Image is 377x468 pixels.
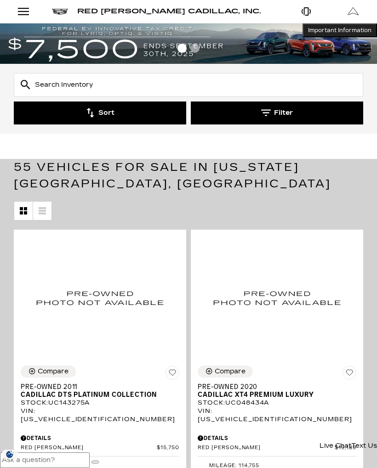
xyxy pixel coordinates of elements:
img: 2011 Cadillac DTS Platinum Collection [21,237,179,359]
button: Save Vehicle [166,366,179,383]
button: Important Information [303,23,377,37]
a: Pre-Owned 2020Cadillac XT4 Premium Luxury [198,383,356,399]
button: Filter [191,101,363,124]
a: Pre-Owned 2011Cadillac DTS Platinum Collection [21,383,179,399]
a: Cadillac logo [52,8,68,15]
div: Compare [38,367,69,376]
span: Red [PERSON_NAME] [21,445,157,451]
span: Pre-Owned 2020 [198,383,349,391]
span: Live Chat [320,442,351,450]
span: Cadillac XT4 Premium Luxury [198,391,349,399]
button: Compare Vehicle [21,366,76,378]
img: 2020 Cadillac XT4 Premium Luxury [198,237,356,359]
span: Pre-Owned 2011 [21,383,172,391]
div: Pricing Details - Pre-Owned 2011 Cadillac DTS Platinum Collection [21,434,179,442]
a: Red [PERSON_NAME] $15,750 [21,445,179,451]
div: Stock : UC143275A [21,399,179,407]
span: Important Information [308,27,371,34]
input: Search Inventory [14,73,363,97]
span: Text Us [351,442,377,450]
div: VIN: [US_VEHICLE_IDENTIFICATION_NUMBER] [198,407,356,423]
a: Red [PERSON_NAME] $19,189 [198,445,356,451]
img: Cadillac logo [52,9,68,15]
div: VIN: [US_VEHICLE_IDENTIFICATION_NUMBER] [21,407,179,423]
span: 55 Vehicles for Sale in [US_STATE][GEOGRAPHIC_DATA], [GEOGRAPHIC_DATA] [14,161,331,190]
div: Stock : UC048434A [198,399,356,407]
a: Text Us [351,440,377,452]
div: Pricing Details - Pre-Owned 2020 Cadillac XT4 Premium Luxury [198,434,356,442]
span: $15,750 [157,445,179,451]
span: Cadillac DTS Platinum Collection [21,391,172,399]
button: Compare Vehicle [198,366,253,378]
a: Red [PERSON_NAME] Cadillac, Inc. [77,8,261,15]
span: Red [PERSON_NAME] [198,445,335,451]
button: Send [91,461,99,463]
button: Save Vehicle [343,366,356,383]
span: Go to slide 2 [190,44,200,53]
div: Compare [215,367,246,376]
span: Red [PERSON_NAME] Cadillac, Inc. [77,7,261,15]
a: Live Chat [320,440,351,452]
button: Sort [14,101,186,124]
span: Go to slide 1 [177,44,187,53]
